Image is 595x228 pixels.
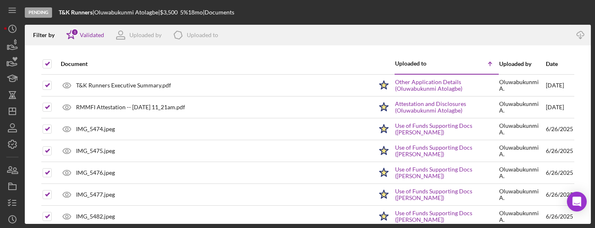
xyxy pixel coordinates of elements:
[395,144,498,157] a: Use of Funds Supporting Docs ([PERSON_NAME])
[499,101,545,114] div: Oluwabukunmi A .
[80,32,104,38] div: Validated
[395,122,498,136] a: Use of Funds Supporting Docs ([PERSON_NAME])
[188,9,203,16] div: 18 mo
[76,191,115,198] div: IMG_5477.jpeg
[499,122,545,136] div: Oluwabukunmi A .
[59,9,94,16] div: |
[33,32,61,38] div: Filter by
[395,79,498,92] a: Other Application Details (Oluwabukunmi Atolagbe)
[76,104,185,110] div: RMMFI Attestation -- [DATE] 11_21am.pdf
[546,61,573,67] div: Date
[76,169,115,176] div: IMG_5476.jpeg
[546,162,573,183] div: 6/26/2025
[76,82,171,89] div: T&K Runners Executive Summary.pdf
[499,188,545,201] div: Oluwabukunmi A .
[499,166,545,179] div: Oluwabukunmi A .
[129,32,162,38] div: Uploaded by
[567,192,587,212] div: Open Intercom Messenger
[499,79,545,92] div: Oluwabukunmi A .
[203,9,234,16] div: | Documents
[546,206,573,227] div: 6/26/2025
[25,7,52,18] div: Pending
[546,97,573,118] div: [DATE]
[395,210,498,223] a: Use of Funds Supporting Docs ([PERSON_NAME])
[546,141,573,161] div: 6/26/2025
[187,32,218,38] div: Uploaded to
[546,184,573,205] div: 6/26/2025
[499,210,545,223] div: Oluwabukunmi A .
[395,188,498,201] a: Use of Funds Supporting Docs ([PERSON_NAME])
[395,60,447,67] div: Uploaded to
[94,9,160,16] div: Oluwabukunmi Atolagbe |
[71,28,79,36] div: 1
[499,61,545,67] div: Uploaded by
[395,101,498,114] a: Attestation and Disclosures (Oluwabukunmi Atolagbe)
[76,126,115,132] div: IMG_5474.jpeg
[76,213,115,220] div: IMG_5482.jpeg
[546,75,573,96] div: [DATE]
[395,166,498,179] a: Use of Funds Supporting Docs ([PERSON_NAME])
[546,119,573,139] div: 6/26/2025
[61,61,373,67] div: Document
[59,9,93,16] b: T&K Runners
[76,148,115,154] div: IMG_5475.jpeg
[499,144,545,157] div: Oluwabukunmi A .
[180,9,188,16] div: 5 %
[160,9,180,16] div: $3,500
